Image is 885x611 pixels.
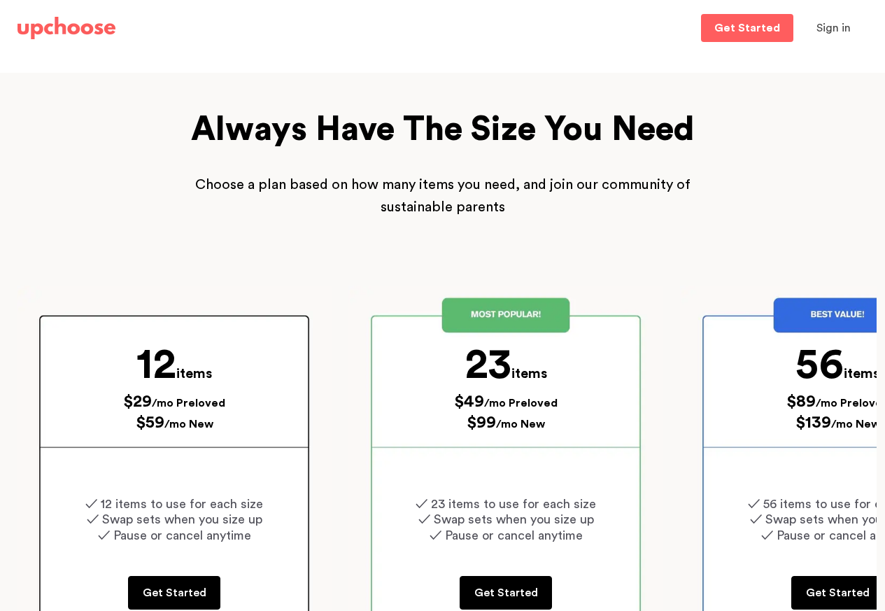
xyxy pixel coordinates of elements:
a: Get Started [791,576,884,610]
span: ✓ 23 items to use for each size [416,498,596,510]
button: Sign in [799,14,868,42]
p: Get Started [714,22,780,34]
img: UpChoose [17,17,115,39]
span: $29 [123,393,152,410]
span: $59 [136,414,164,431]
p: Get Started [806,584,870,601]
a: Get Started [128,576,220,610]
span: Always Have The Size You Need [191,113,695,146]
span: Sign in [816,22,851,34]
span: 12 [136,344,176,386]
p: Get Started [143,584,206,601]
span: ✓ Pause or cancel anytime [98,529,251,542]
a: Get Started [701,14,793,42]
span: 23 [465,344,511,386]
a: Get Started [460,576,552,610]
span: $99 [467,414,496,431]
a: UpChoose [17,14,115,43]
span: /mo New [164,419,213,430]
span: ✓ Pause or cancel anytime [430,529,583,542]
span: ✓ 12 items to use for each size [85,498,263,510]
span: /mo Preloved [484,398,558,409]
span: ✓ Swap sets when you size up [87,513,262,526]
span: /mo New [496,419,545,430]
span: /mo Preloved [152,398,225,409]
p: Get Started [474,584,538,601]
span: ✓ Swap sets when you size up [418,513,594,526]
span: items [176,367,212,381]
span: items [511,367,547,381]
span: 56 [795,344,844,386]
span: $49 [454,393,484,410]
span: $139 [795,414,831,431]
span: /mo New [831,419,880,430]
span: $89 [786,393,816,410]
span: Choose a plan based on how many items you need, and join our community of sustainable parents [195,178,691,214]
span: items [844,367,879,381]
